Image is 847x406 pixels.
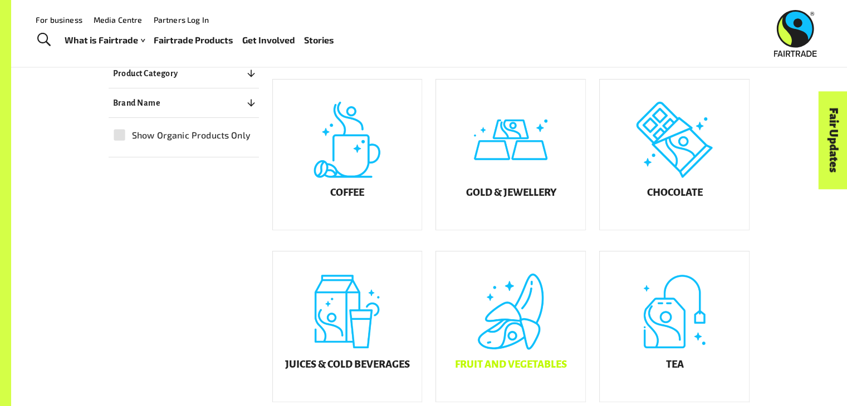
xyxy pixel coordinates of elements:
a: Chocolate [599,79,750,230]
a: Coffee [272,79,423,230]
h5: Juices & Cold Beverages [285,359,409,370]
button: Brand Name [109,93,259,113]
a: Juices & Cold Beverages [272,251,423,402]
h5: Coffee [330,187,364,198]
a: For business [36,15,82,24]
a: What is Fairtrade [65,32,145,48]
span: Show Organic Products Only [132,128,251,142]
img: Fairtrade Australia New Zealand logo [774,10,817,57]
a: Get Involved [242,32,295,48]
h5: Fruit and Vegetables [455,359,567,370]
h5: Gold & Jewellery [466,187,556,198]
a: Gold & Jewellery [435,79,586,230]
h5: Chocolate [647,187,702,198]
a: Partners Log In [154,15,209,24]
a: Tea [599,251,750,402]
a: Fairtrade Products [154,32,233,48]
a: Stories [304,32,334,48]
p: Product Category [113,67,178,80]
a: Media Centre [94,15,143,24]
button: Product Category [109,63,259,83]
a: Fruit and Vegetables [435,251,586,402]
h5: Tea [665,359,683,370]
p: Brand Name [113,96,161,110]
a: Toggle Search [30,26,57,54]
